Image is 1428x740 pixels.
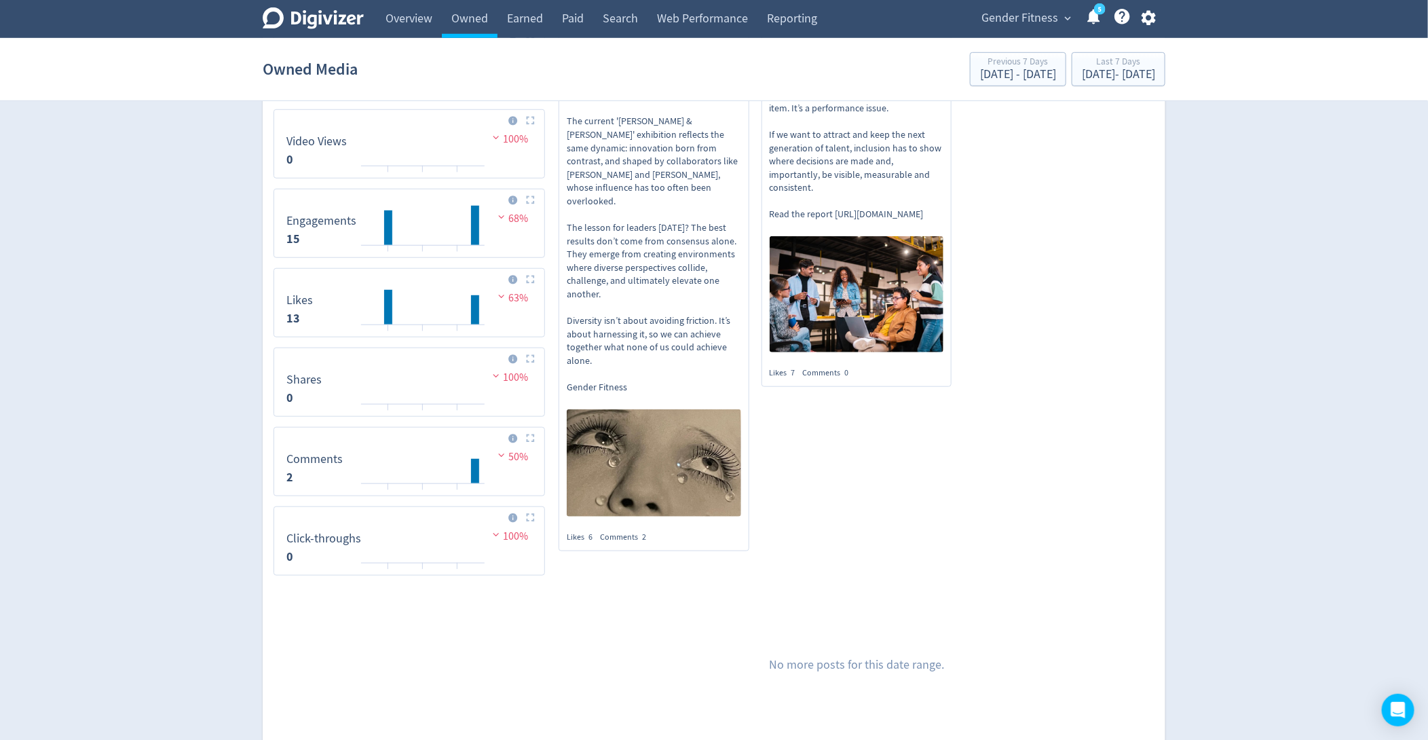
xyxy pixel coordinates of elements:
text: 16/08 [415,171,432,181]
svg: Video Views 0 [280,115,539,172]
svg: Click-throughs 0 [280,513,539,570]
text: 14/08 [380,171,397,181]
dt: Engagements [286,213,356,229]
text: 18/08 [449,330,466,339]
text: 14/08 [380,330,397,339]
text: 16/08 [415,568,432,578]
img: Placeholder [526,434,535,443]
span: 2 [642,532,646,542]
div: Likes [770,367,803,379]
text: 14/08 [380,568,397,578]
text: 14/08 [380,251,397,260]
text: 14/08 [380,409,397,419]
span: 7 [791,367,795,378]
text: 14/08 [380,489,397,498]
span: 100% [489,132,528,146]
span: 100% [489,530,528,543]
text: 18/08 [449,251,466,260]
strong: 15 [286,231,300,247]
strong: 0 [286,549,293,565]
strong: 0 [286,151,293,168]
h1: Owned Media [263,48,358,91]
img: negative-performance.svg [489,530,503,540]
text: 16/08 [415,251,432,260]
div: Likes [567,532,600,543]
img: negative-performance.svg [495,450,508,460]
img: negative-performance.svg [495,212,508,222]
img: Placeholder [526,275,535,284]
text: 18/08 [449,489,466,498]
text: 16/08 [415,489,432,498]
div: Comments [803,367,857,379]
dt: Comments [286,451,343,467]
div: Last 7 Days [1082,57,1155,69]
dt: Video Views [286,134,347,149]
text: 16/08 [415,330,432,339]
button: Gender Fitness [977,7,1074,29]
img: negative-performance.svg [489,371,503,381]
dt: Click-throughs [286,531,361,547]
img: negative-performance.svg [489,132,503,143]
strong: 2 [286,469,293,485]
text: 18/08 [449,171,466,181]
span: 68% [495,212,528,225]
span: 0 [845,367,849,378]
dt: Shares [286,372,322,388]
div: Open Intercom Messenger [1382,694,1414,726]
img: Placeholder [526,116,535,125]
svg: Engagements 15 [280,195,539,252]
text: 18/08 [449,409,466,419]
svg: Likes 13 [280,274,539,331]
p: No more posts for this date range. [769,656,944,673]
strong: 0 [286,390,293,406]
span: 50% [495,450,528,464]
text: 5 [1098,5,1102,14]
strong: 13 [286,310,300,327]
svg: Shares 0 [280,354,539,411]
div: [DATE] - [DATE] [1082,69,1155,81]
button: Previous 7 Days[DATE] - [DATE] [970,52,1066,86]
img: Placeholder [526,513,535,522]
img: https://media.cf.digivizer.com/images/linkedin-138205986-urn:li:ugcPost:7363373574486716417-307bd... [567,409,741,517]
text: 18/08 [449,568,466,578]
text: 16/08 [415,409,432,419]
div: [DATE] - [DATE] [980,69,1056,81]
img: negative-performance.svg [495,291,508,301]
img: Placeholder [526,196,535,204]
span: Gender Fitness [981,7,1058,29]
span: expand_more [1061,12,1074,24]
span: 100% [489,371,528,384]
span: 63% [495,291,528,305]
div: Previous 7 Days [980,57,1056,69]
span: 6 [588,532,593,542]
svg: Comments 2 [280,433,539,490]
button: Last 7 Days[DATE]- [DATE] [1072,52,1165,86]
dt: Likes [286,293,313,308]
img: Placeholder [526,354,535,363]
img: https://media.cf.digivizer.com/images/linkedin-138205986-urn:li:share:7361600500061929473-e37f793... [770,236,944,352]
div: Comments [600,532,654,543]
a: 5 [1094,3,1106,15]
